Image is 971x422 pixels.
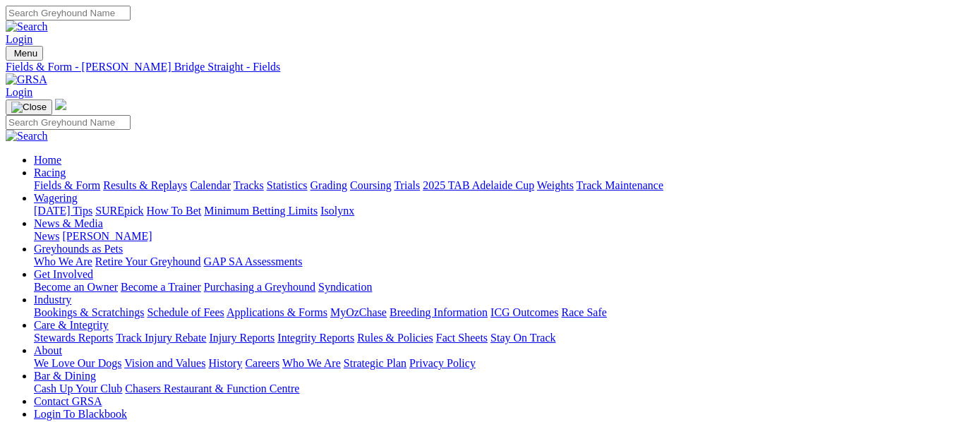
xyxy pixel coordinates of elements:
a: 2025 TAB Adelaide Cup [423,179,534,191]
a: Applications & Forms [227,306,327,318]
a: Weights [537,179,574,191]
div: About [34,357,965,370]
a: Chasers Restaurant & Function Centre [125,382,299,394]
a: Stay On Track [490,332,555,344]
a: Greyhounds as Pets [34,243,123,255]
div: Get Involved [34,281,965,294]
a: Privacy Policy [409,357,476,369]
div: Greyhounds as Pets [34,255,965,268]
button: Toggle navigation [6,46,43,61]
div: Wagering [34,205,965,217]
a: Tracks [234,179,264,191]
a: Fact Sheets [436,332,488,344]
a: Strategic Plan [344,357,406,369]
a: Track Injury Rebate [116,332,206,344]
a: Home [34,154,61,166]
span: Menu [14,48,37,59]
a: Statistics [267,179,308,191]
a: News & Media [34,217,103,229]
a: Trials [394,179,420,191]
a: We Love Our Dogs [34,357,121,369]
a: Results & Replays [103,179,187,191]
a: Industry [34,294,71,306]
img: Search [6,130,48,143]
a: Login [6,33,32,45]
a: News [34,230,59,242]
a: Login [6,86,32,98]
button: Toggle navigation [6,100,52,115]
a: Get Involved [34,268,93,280]
a: Login To Blackbook [34,408,127,420]
a: History [208,357,242,369]
a: About [34,344,62,356]
a: SUREpick [95,205,143,217]
a: Grading [310,179,347,191]
a: [PERSON_NAME] [62,230,152,242]
a: Isolynx [320,205,354,217]
a: Purchasing a Greyhound [204,281,315,293]
a: Who We Are [34,255,92,267]
a: Breeding Information [390,306,488,318]
div: Bar & Dining [34,382,965,395]
a: [DATE] Tips [34,205,92,217]
img: GRSA [6,73,47,86]
a: Fields & Form [34,179,100,191]
a: ICG Outcomes [490,306,558,318]
a: Racing [34,167,66,179]
a: Retire Your Greyhound [95,255,201,267]
a: Cash Up Your Club [34,382,122,394]
a: Syndication [318,281,372,293]
a: Rules & Policies [357,332,433,344]
div: News & Media [34,230,965,243]
a: Vision and Values [124,357,205,369]
a: Injury Reports [209,332,275,344]
img: logo-grsa-white.png [55,99,66,110]
a: Bookings & Scratchings [34,306,144,318]
img: Search [6,20,48,33]
a: Stewards Reports [34,332,113,344]
a: Become a Trainer [121,281,201,293]
a: Schedule of Fees [147,306,224,318]
input: Search [6,6,131,20]
a: Minimum Betting Limits [204,205,318,217]
a: Bar & Dining [34,370,96,382]
div: Racing [34,179,965,192]
a: Who We Are [282,357,341,369]
a: Track Maintenance [577,179,663,191]
a: Integrity Reports [277,332,354,344]
a: Careers [245,357,279,369]
a: Contact GRSA [34,395,102,407]
a: GAP SA Assessments [204,255,303,267]
div: Industry [34,306,965,319]
div: Care & Integrity [34,332,965,344]
a: Calendar [190,179,231,191]
a: Wagering [34,192,78,204]
a: MyOzChase [330,306,387,318]
img: Close [11,102,47,113]
a: Race Safe [561,306,606,318]
a: Coursing [350,179,392,191]
input: Search [6,115,131,130]
a: How To Bet [147,205,202,217]
a: Fields & Form - [PERSON_NAME] Bridge Straight - Fields [6,61,965,73]
a: Care & Integrity [34,319,109,331]
a: Become an Owner [34,281,118,293]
